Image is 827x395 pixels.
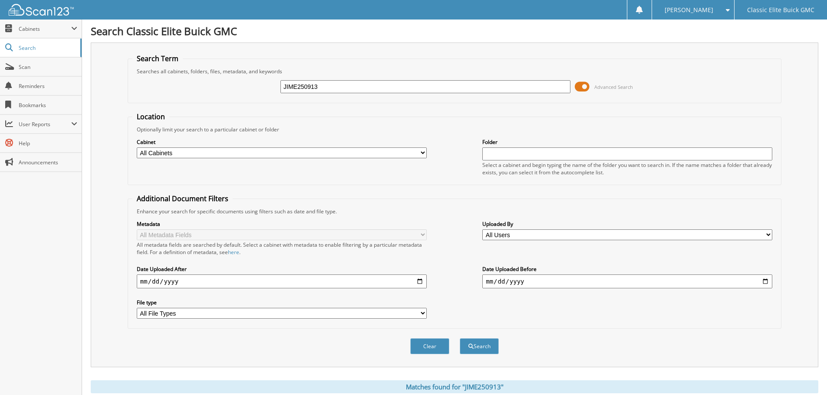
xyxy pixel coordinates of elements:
[19,140,77,147] span: Help
[482,138,772,146] label: Folder
[9,4,74,16] img: scan123-logo-white.svg
[19,121,71,128] span: User Reports
[91,380,818,393] div: Matches found for "JIME250913"
[137,274,427,288] input: start
[747,7,814,13] span: Classic Elite Buick GMC
[460,338,499,354] button: Search
[19,101,77,109] span: Bookmarks
[228,248,239,256] a: here
[482,265,772,273] label: Date Uploaded Before
[137,241,427,256] div: All metadata fields are searched by default. Select a cabinet with metadata to enable filtering b...
[482,274,772,288] input: end
[19,25,71,33] span: Cabinets
[594,84,633,90] span: Advanced Search
[482,161,772,176] div: Select a cabinet and begin typing the name of the folder you want to search in. If the name match...
[132,54,183,63] legend: Search Term
[482,220,772,228] label: Uploaded By
[19,63,77,71] span: Scan
[137,220,427,228] label: Metadata
[410,338,449,354] button: Clear
[132,112,169,121] legend: Location
[132,126,777,133] div: Optionally limit your search to a particular cabinet or folder
[19,159,77,166] span: Announcements
[137,299,427,306] label: File type
[91,24,818,38] h1: Search Classic Elite Buick GMC
[132,208,777,215] div: Enhance your search for specific documents using filters such as date and file type.
[665,7,713,13] span: [PERSON_NAME]
[132,194,233,203] legend: Additional Document Filters
[19,82,77,90] span: Reminders
[137,265,427,273] label: Date Uploaded After
[19,44,76,52] span: Search
[132,68,777,75] div: Searches all cabinets, folders, files, metadata, and keywords
[137,138,427,146] label: Cabinet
